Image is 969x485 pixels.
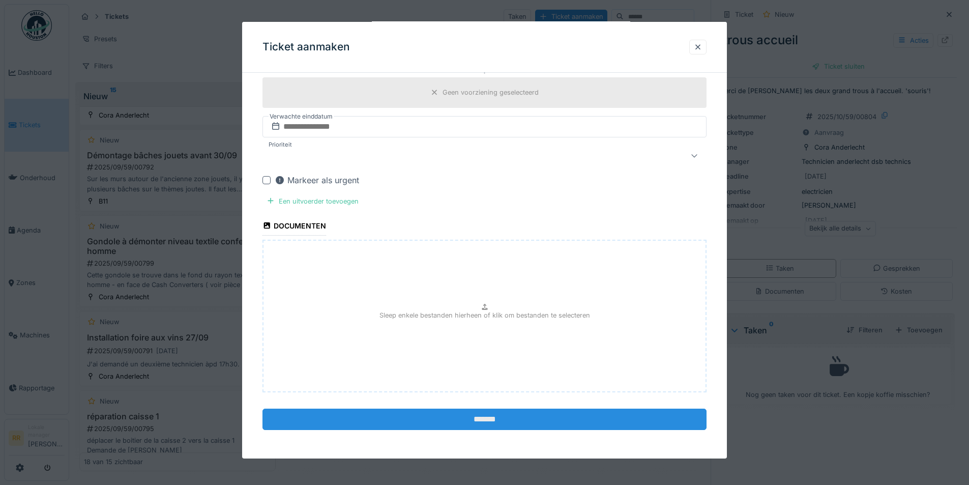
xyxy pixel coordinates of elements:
[267,140,294,149] label: Prioriteit
[379,310,590,320] p: Sleep enkele bestanden hierheen of klik om bestanden te selecteren
[262,41,350,53] h3: Ticket aanmaken
[443,88,539,97] div: Geen voorziening geselecteerd
[275,174,359,186] div: Markeer als urgent
[262,194,363,208] div: Een uitvoerder toevoegen
[269,110,334,122] label: Verwachte einddatum
[262,218,326,236] div: Documenten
